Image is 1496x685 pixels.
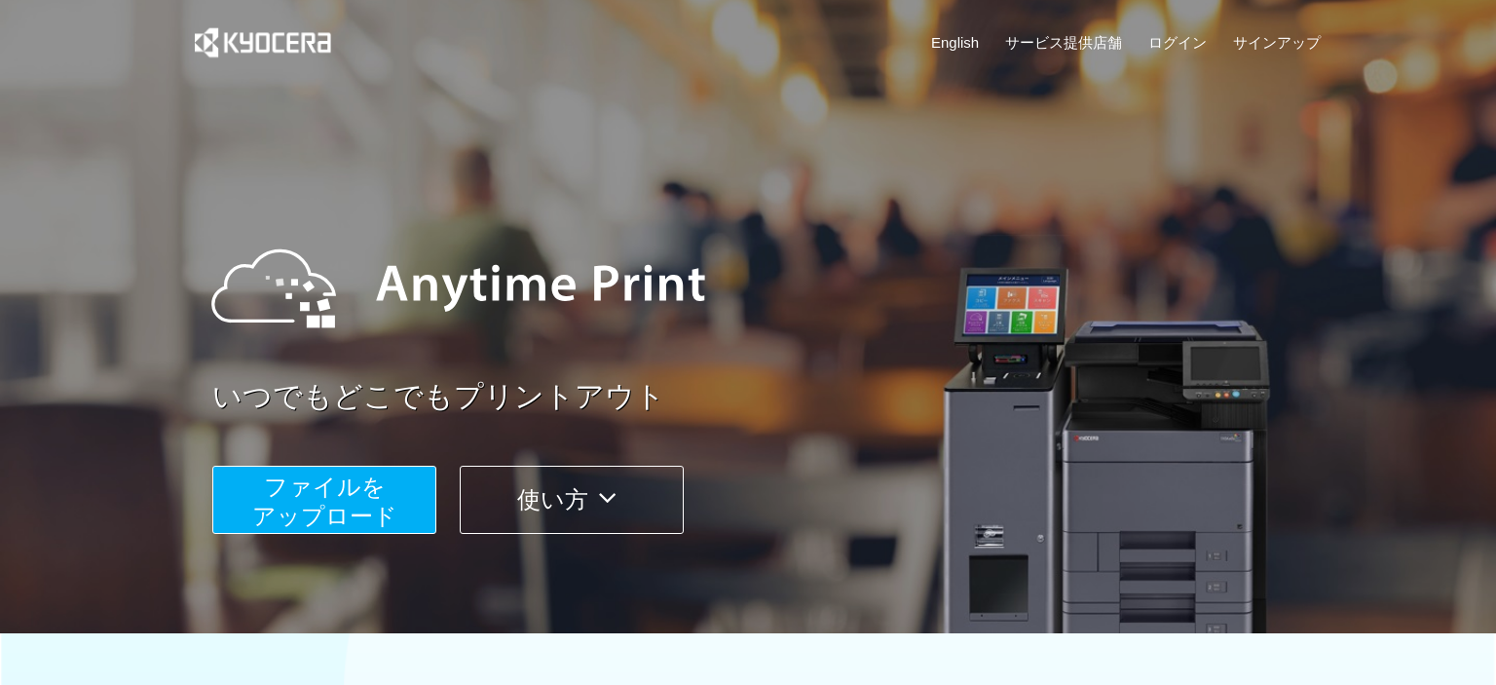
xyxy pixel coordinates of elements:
button: ファイルを​​アップロード [212,466,436,534]
a: ログイン [1148,32,1207,53]
a: English [931,32,979,53]
button: 使い方 [460,466,684,534]
a: いつでもどこでもプリントアウト [212,376,1332,418]
a: サービス提供店舗 [1005,32,1122,53]
span: ファイルを ​​アップロード [252,474,397,529]
a: サインアップ [1233,32,1321,53]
